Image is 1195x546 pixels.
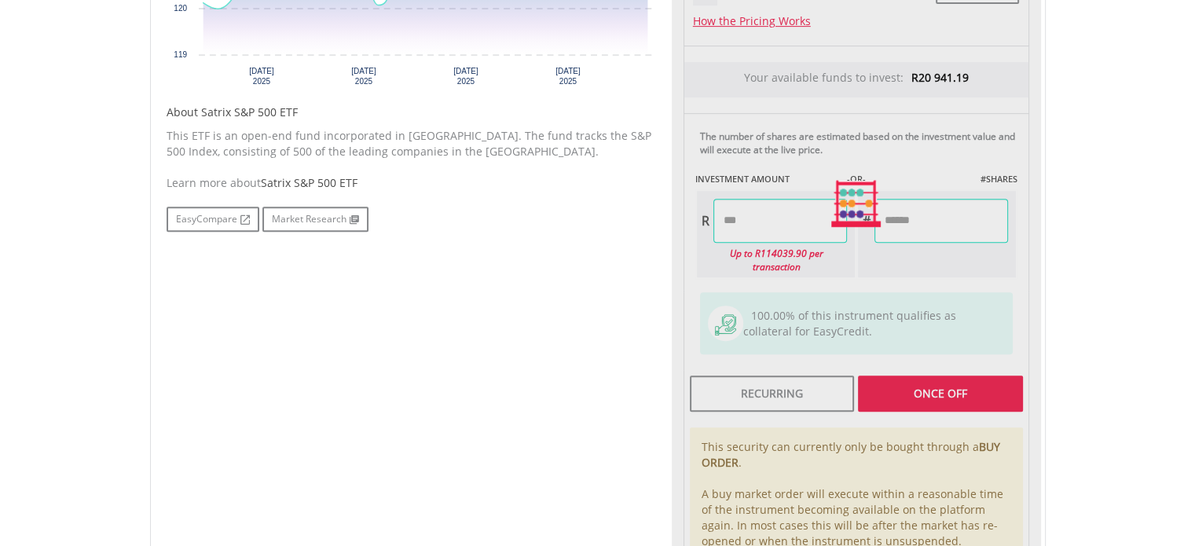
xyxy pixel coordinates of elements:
p: This ETF is an open-end fund incorporated in [GEOGRAPHIC_DATA]. The fund tracks the S&P 500 Index... [167,128,660,159]
div: Learn more about [167,175,660,191]
text: [DATE] 2025 [453,67,478,86]
a: Market Research [262,207,368,232]
text: [DATE] 2025 [555,67,581,86]
h5: About Satrix S&P 500 ETF [167,104,660,120]
span: Satrix S&P 500 ETF [261,175,357,190]
text: 119 [174,50,187,59]
a: EasyCompare [167,207,259,232]
text: 120 [174,4,187,13]
text: [DATE] 2025 [249,67,274,86]
text: [DATE] 2025 [351,67,376,86]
